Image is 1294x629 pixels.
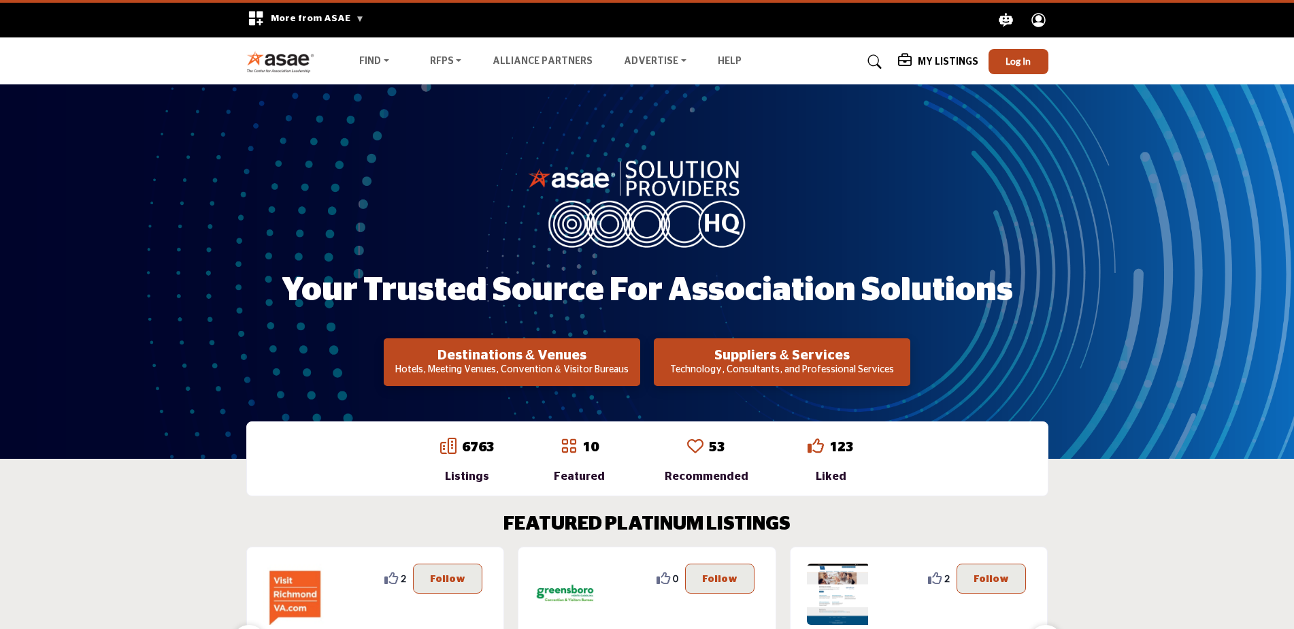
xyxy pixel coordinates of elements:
div: My Listings [898,54,978,70]
img: Richmond Region Tourism [263,564,325,625]
a: 123 [829,440,854,454]
span: Log In [1006,55,1031,67]
img: image [528,157,766,247]
h2: FEATURED PLATINUM LISTINGS [503,513,791,536]
button: Follow [957,564,1026,594]
a: 10 [582,440,599,454]
a: Search [855,51,891,73]
button: Suppliers & Services Technology, Consultants, and Professional Services [654,338,910,386]
a: 53 [709,440,725,454]
p: Technology, Consultants, and Professional Services [658,364,906,377]
div: Listings [440,468,495,485]
h2: Suppliers & Services [658,347,906,364]
button: Destinations & Venues Hotels, Meeting Venues, Convention & Visitor Bureaus [384,338,640,386]
a: RFPs [420,52,471,71]
a: Find [350,52,399,71]
img: Site Logo [246,50,322,73]
a: Advertise [614,52,696,71]
div: More from ASAE [239,3,373,37]
h1: Your Trusted Source for Association Solutions [282,270,1013,312]
h5: My Listings [918,56,978,68]
button: Log In [989,49,1048,74]
img: Greensboro Area CVB [535,564,596,625]
p: Follow [430,571,465,586]
p: Hotels, Meeting Venues, Convention & Visitor Bureaus [388,364,636,377]
i: Go to Liked [808,438,824,454]
div: Recommended [665,468,748,485]
span: More from ASAE [271,14,364,23]
a: Alliance Partners [493,57,593,66]
a: Go to Featured [561,438,577,457]
p: Follow [702,571,737,586]
a: 6763 [462,440,495,454]
span: 2 [401,571,406,585]
p: Follow [974,571,1009,586]
div: Liked [808,468,854,485]
div: Featured [554,468,605,485]
img: ASAE Business Solutions [807,564,868,625]
a: Go to Recommended [687,438,703,457]
h2: Destinations & Venues [388,347,636,364]
span: 2 [944,571,950,585]
span: 0 [673,571,678,585]
button: Follow [685,564,754,594]
button: Follow [413,564,482,594]
a: Help [718,57,742,66]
